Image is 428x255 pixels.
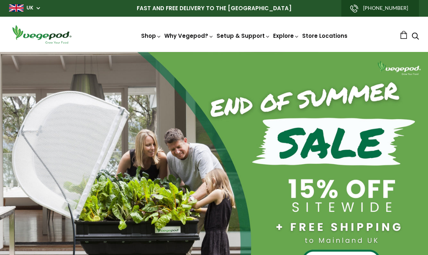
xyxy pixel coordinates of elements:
[412,33,419,41] a: Search
[9,4,24,12] img: gb_large.png
[9,24,74,45] img: Vegepod
[26,4,33,12] a: UK
[302,32,347,40] a: Store Locations
[217,32,270,40] a: Setup & Support
[164,32,214,40] a: Why Vegepod?
[141,32,161,40] a: Shop
[273,32,299,40] a: Explore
